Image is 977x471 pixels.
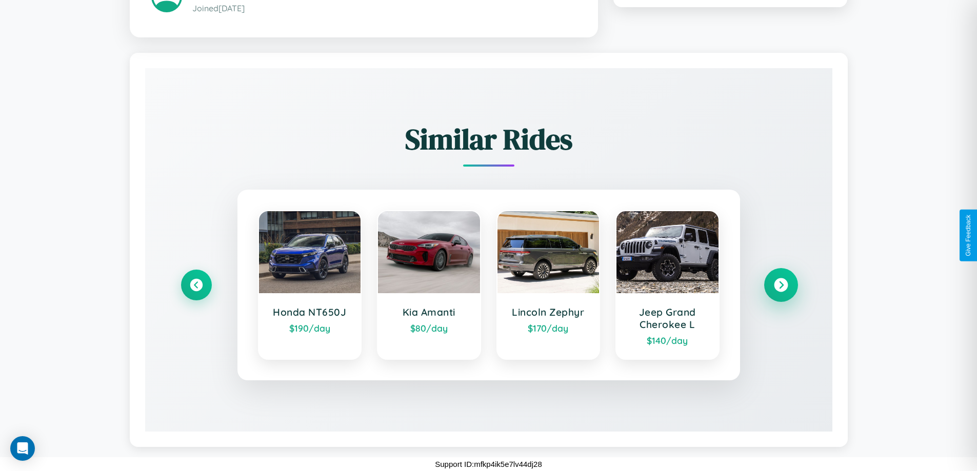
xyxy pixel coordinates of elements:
[627,306,708,331] h3: Jeep Grand Cherokee L
[508,306,589,318] h3: Lincoln Zephyr
[269,322,351,334] div: $ 190 /day
[496,210,601,360] a: Lincoln Zephyr$170/day
[181,119,796,159] h2: Similar Rides
[10,436,35,461] div: Open Intercom Messenger
[377,210,481,360] a: Kia Amanti$80/day
[615,210,720,360] a: Jeep Grand Cherokee L$140/day
[258,210,362,360] a: Honda NT650J$190/day
[192,1,576,16] p: Joined [DATE]
[388,322,470,334] div: $ 80 /day
[388,306,470,318] h3: Kia Amanti
[269,306,351,318] h3: Honda NT650J
[627,335,708,346] div: $ 140 /day
[965,215,972,256] div: Give Feedback
[508,322,589,334] div: $ 170 /day
[435,457,542,471] p: Support ID: mfkp4ik5e7lv44dj28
